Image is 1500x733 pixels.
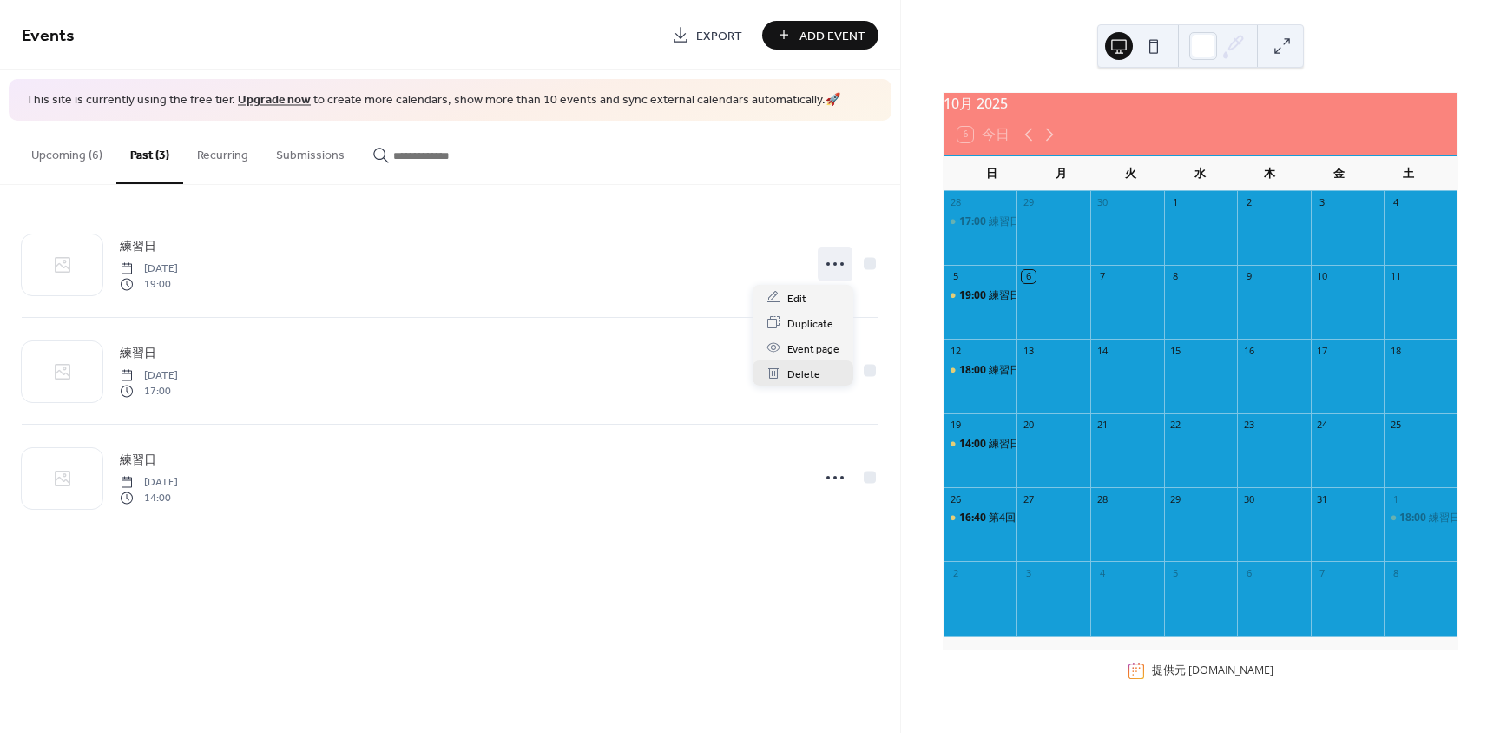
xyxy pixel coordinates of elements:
[787,289,806,307] span: Edit
[989,215,1020,229] div: 練習日
[787,365,820,383] span: Delete
[1316,196,1329,209] div: 3
[696,27,742,45] span: Export
[799,27,865,45] span: Add Event
[1316,419,1329,432] div: 24
[1389,270,1402,283] div: 11
[787,314,833,333] span: Duplicate
[183,121,262,182] button: Recurring
[1169,270,1182,283] div: 8
[959,215,989,229] span: 17:00
[120,491,178,506] span: 14:00
[1166,156,1235,191] div: 水
[1389,419,1402,432] div: 25
[1188,663,1273,677] a: [DOMAIN_NAME]
[1169,492,1182,505] div: 29
[1389,344,1402,357] div: 18
[949,566,962,579] div: 2
[1022,566,1035,579] div: 3
[1242,196,1255,209] div: 2
[1022,196,1035,209] div: 29
[120,450,156,470] a: 練習日
[1235,156,1305,191] div: 木
[762,21,878,50] button: Add Event
[989,437,1020,452] div: 練習日
[120,344,156,362] span: 練習日
[944,511,1017,525] div: 第4回えびな市民文化芸術祭
[26,92,840,109] span: This site is currently using the free tier. to create more calendars, show more than 10 events an...
[787,340,839,358] span: Event page
[959,363,989,378] span: 18:00
[1316,566,1329,579] div: 7
[120,367,178,383] span: [DATE]
[1316,492,1329,505] div: 31
[1389,566,1402,579] div: 8
[1095,566,1109,579] div: 4
[1095,492,1109,505] div: 28
[944,215,1017,229] div: 練習日
[944,363,1017,378] div: 練習日
[949,196,962,209] div: 28
[120,384,178,400] span: 17:00
[1022,270,1035,283] div: 6
[1022,344,1035,357] div: 13
[1316,344,1329,357] div: 17
[1095,344,1109,357] div: 14
[659,21,755,50] a: Export
[1316,270,1329,283] div: 10
[944,437,1017,452] div: 練習日
[1399,511,1429,525] span: 18:00
[959,437,989,452] span: 14:00
[1429,511,1460,525] div: 練習日
[1242,344,1255,357] div: 16
[1022,492,1035,505] div: 27
[1095,419,1109,432] div: 21
[1389,492,1402,505] div: 1
[1242,419,1255,432] div: 23
[17,121,116,182] button: Upcoming (6)
[1389,196,1402,209] div: 4
[1374,156,1444,191] div: 土
[120,277,178,293] span: 19:00
[1242,492,1255,505] div: 30
[120,237,156,255] span: 練習日
[120,261,178,276] span: [DATE]
[1027,156,1096,191] div: 月
[120,236,156,256] a: 練習日
[22,19,75,53] span: Events
[957,156,1027,191] div: 日
[1095,270,1109,283] div: 7
[1022,419,1035,432] div: 20
[1169,419,1182,432] div: 22
[1096,156,1166,191] div: 火
[1152,663,1273,678] div: 提供元
[989,511,1120,525] div: 第4回えびな市民文化芸術祭
[1384,511,1457,525] div: 練習日
[1169,344,1182,357] div: 15
[989,288,1020,303] div: 練習日
[949,492,962,505] div: 26
[949,270,962,283] div: 5
[1305,156,1374,191] div: 金
[1242,566,1255,579] div: 6
[949,419,962,432] div: 19
[959,511,989,525] span: 16:40
[120,474,178,490] span: [DATE]
[238,89,311,112] a: Upgrade now
[959,288,989,303] span: 19:00
[944,288,1017,303] div: 練習日
[989,363,1020,378] div: 練習日
[1169,566,1182,579] div: 5
[1095,196,1109,209] div: 30
[116,121,183,184] button: Past (3)
[1242,270,1255,283] div: 9
[944,93,1457,114] div: 10月 2025
[120,451,156,469] span: 練習日
[949,344,962,357] div: 12
[120,343,156,363] a: 練習日
[1169,196,1182,209] div: 1
[262,121,359,182] button: Submissions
